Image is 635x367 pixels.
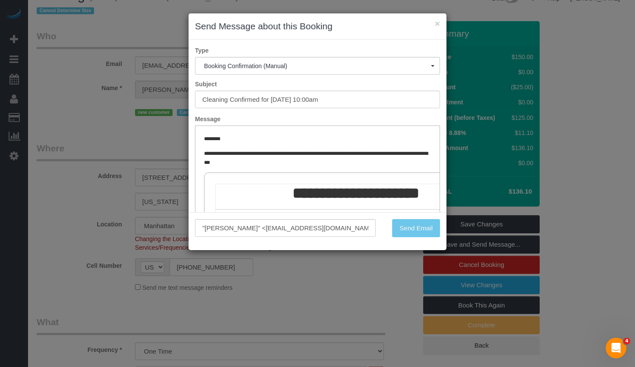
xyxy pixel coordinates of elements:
input: Subject [195,91,440,108]
label: Type [189,46,446,55]
span: 4 [623,338,630,345]
iframe: Rich Text Editor, editor3 [195,126,440,260]
button: Booking Confirmation (Manual) [195,57,440,75]
iframe: Intercom live chat [606,338,626,358]
h3: Send Message about this Booking [195,20,440,33]
button: × [435,19,440,28]
label: Subject [189,80,446,88]
label: Message [189,115,446,123]
span: Booking Confirmation (Manual) [204,63,431,69]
